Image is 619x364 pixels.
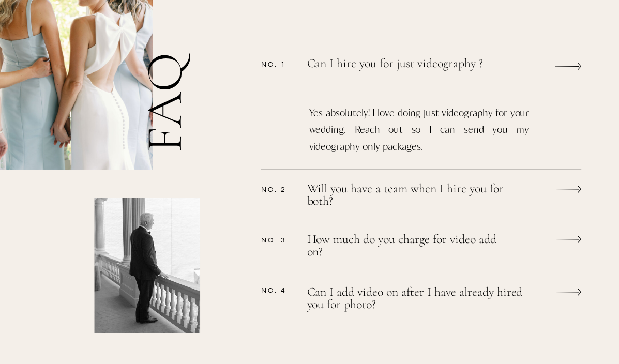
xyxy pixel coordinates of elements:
[307,57,510,81] a: Can I hire you for just videography ?
[307,286,538,313] a: Can I add video on after I have already hired you for photo?
[261,286,295,294] p: No. 4
[261,236,295,244] p: No. 3
[307,183,508,210] a: Will you have a team when I hire you for both?
[261,60,295,68] p: No. 1
[309,104,530,157] p: Yes absolutely! I love doing just videography for your wedding. Reach out so I can send you my vi...
[261,185,295,193] p: No. 2
[307,233,508,261] a: How much do you charge for video add on?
